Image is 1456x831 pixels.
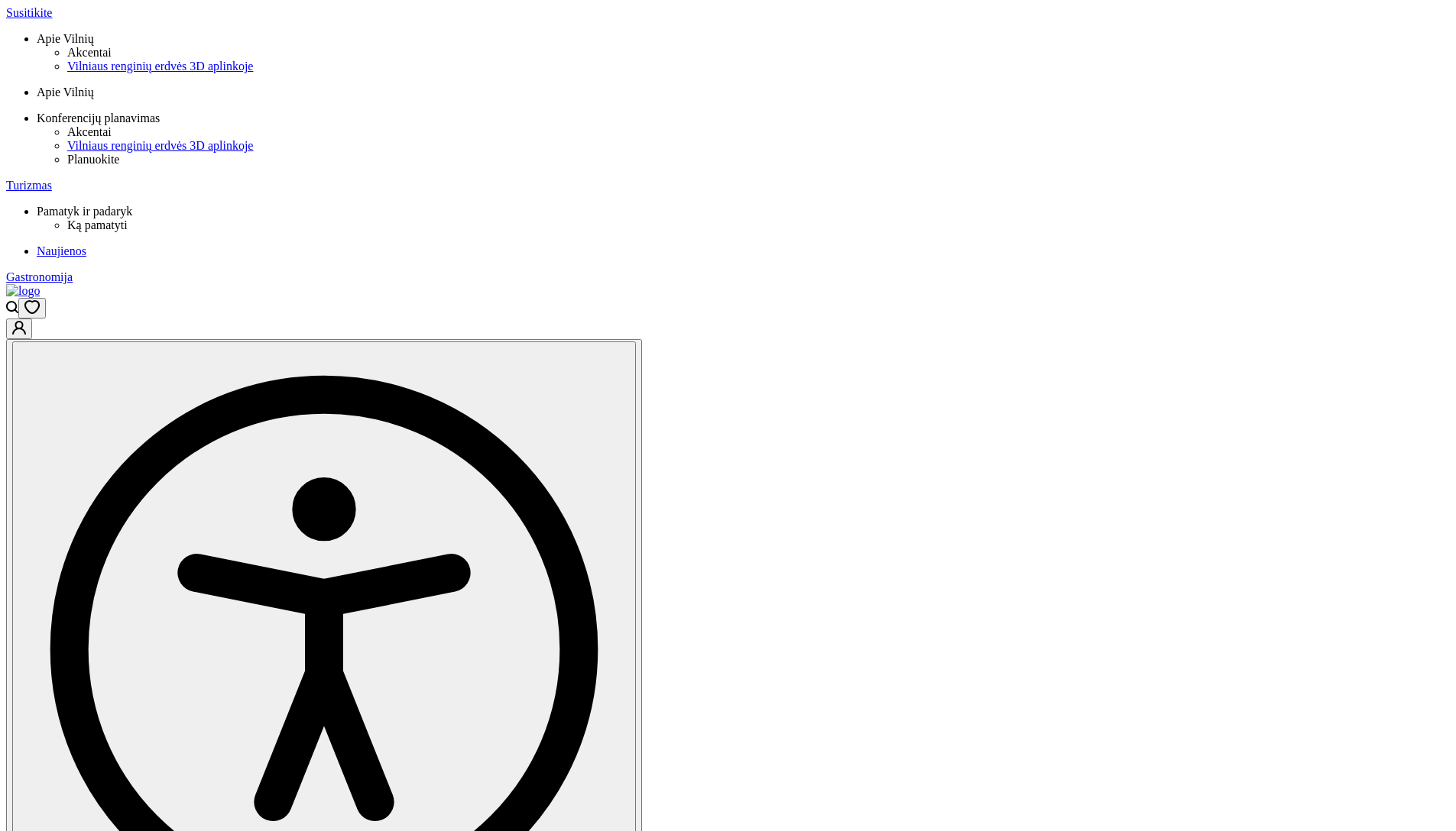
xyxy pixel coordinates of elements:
span: Ką pamatyti [67,218,128,231]
span: Turizmas [6,179,52,192]
img: logo [6,284,40,298]
a: Naujienos [37,244,1450,258]
a: Vilniaus renginių erdvės 3D aplinkoje [67,60,1450,73]
span: Susitikite [6,6,52,19]
span: Vilniaus renginių erdvės 3D aplinkoje [67,60,253,73]
nav: Primary navigation [6,6,1450,284]
span: Vilniaus renginių erdvės 3D aplinkoje [67,139,253,152]
span: Akcentai [67,46,112,59]
a: Open search modal [6,303,18,316]
a: Turizmas [6,179,1450,192]
a: Susitikite [6,6,1450,20]
button: Go to customer profile [6,318,32,339]
span: Konferencijų planavimas [37,112,160,124]
span: Apie Vilnių [37,86,94,99]
span: Akcentai [67,125,112,138]
span: Pamatyk ir padaryk [37,205,132,218]
a: Gastronomija [6,270,1450,284]
a: Vilniaus renginių erdvės 3D aplinkoje [67,139,1450,153]
span: Apie Vilnių [37,32,94,45]
a: Open wishlist [18,303,46,316]
span: Planuokite [67,153,119,166]
a: Go to customer profile [6,324,32,337]
button: Open wishlist [18,298,46,318]
span: Gastronomija [6,270,73,283]
span: Naujienos [37,244,86,257]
